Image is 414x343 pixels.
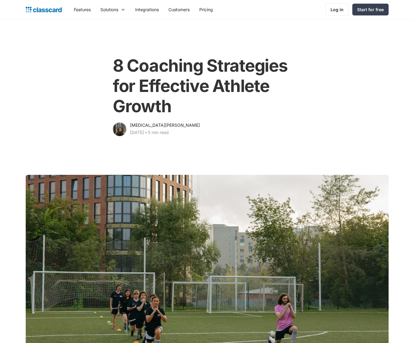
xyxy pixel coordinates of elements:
[325,3,349,16] a: Log in
[96,3,130,16] div: Solutions
[194,3,218,16] a: Pricing
[164,3,194,16] a: Customers
[113,56,301,117] h1: 8 Coaching Strategies for Effective Athlete Growth
[26,5,62,14] a: home
[331,6,344,13] div: Log in
[130,122,200,129] div: [MEDICAL_DATA][PERSON_NAME]
[352,4,389,15] a: Start for free
[130,3,164,16] a: Integrations
[100,6,118,13] div: Solutions
[130,129,144,136] div: [DATE]
[144,129,148,137] div: ‧
[69,3,96,16] a: Features
[357,6,384,13] div: Start for free
[148,129,169,136] div: 5 min read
